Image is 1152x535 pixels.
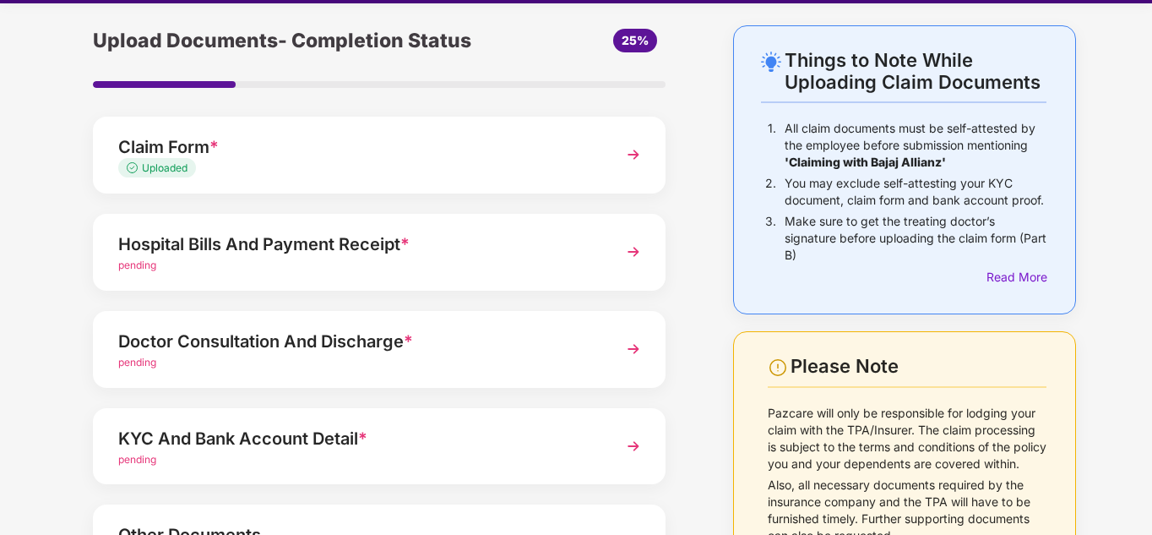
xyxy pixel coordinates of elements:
[118,356,156,368] span: pending
[118,259,156,271] span: pending
[618,237,649,267] img: svg+xml;base64,PHN2ZyBpZD0iTmV4dCIgeG1sbnM9Imh0dHA6Ly93d3cudzMub3JnLzIwMDAvc3ZnIiB3aWR0aD0iMzYiIG...
[785,49,1046,93] div: Things to Note While Uploading Claim Documents
[618,334,649,364] img: svg+xml;base64,PHN2ZyBpZD0iTmV4dCIgeG1sbnM9Imh0dHA6Ly93d3cudzMub3JnLzIwMDAvc3ZnIiB3aWR0aD0iMzYiIG...
[768,120,776,171] p: 1.
[765,213,776,264] p: 3.
[118,425,596,452] div: KYC And Bank Account Detail
[768,358,788,378] img: svg+xml;base64,PHN2ZyBpZD0iV2FybmluZ18tXzI0eDI0IiBkYXRhLW5hbWU9Ildhcm5pbmcgLSAyNHgyNCIgeG1sbnM9Im...
[118,453,156,466] span: pending
[791,355,1046,378] div: Please Note
[765,175,776,209] p: 2.
[127,162,142,173] img: svg+xml;base64,PHN2ZyB4bWxucz0iaHR0cDovL3d3dy53My5vcmcvMjAwMC9zdmciIHdpZHRoPSIxMy4zMzMiIGhlaWdodD...
[761,52,781,72] img: svg+xml;base64,PHN2ZyB4bWxucz0iaHR0cDovL3d3dy53My5vcmcvMjAwMC9zdmciIHdpZHRoPSIyNC4wOTMiIGhlaWdodD...
[785,213,1046,264] p: Make sure to get the treating doctor’s signature before uploading the claim form (Part B)
[142,161,187,174] span: Uploaded
[618,431,649,461] img: svg+xml;base64,PHN2ZyBpZD0iTmV4dCIgeG1sbnM9Imh0dHA6Ly93d3cudzMub3JnLzIwMDAvc3ZnIiB3aWR0aD0iMzYiIG...
[768,405,1047,472] p: Pazcare will only be responsible for lodging your claim with the TPA/Insurer. The claim processin...
[118,328,596,355] div: Doctor Consultation And Discharge
[785,155,946,169] b: 'Claiming with Bajaj Allianz'
[118,134,596,161] div: Claim Form
[93,25,475,56] div: Upload Documents- Completion Status
[118,231,596,258] div: Hospital Bills And Payment Receipt
[785,120,1046,171] p: All claim documents must be self-attested by the employee before submission mentioning
[785,175,1046,209] p: You may exclude self-attesting your KYC document, claim form and bank account proof.
[622,33,649,47] span: 25%
[618,139,649,170] img: svg+xml;base64,PHN2ZyBpZD0iTmV4dCIgeG1sbnM9Imh0dHA6Ly93d3cudzMub3JnLzIwMDAvc3ZnIiB3aWR0aD0iMzYiIG...
[986,268,1046,287] div: Read More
